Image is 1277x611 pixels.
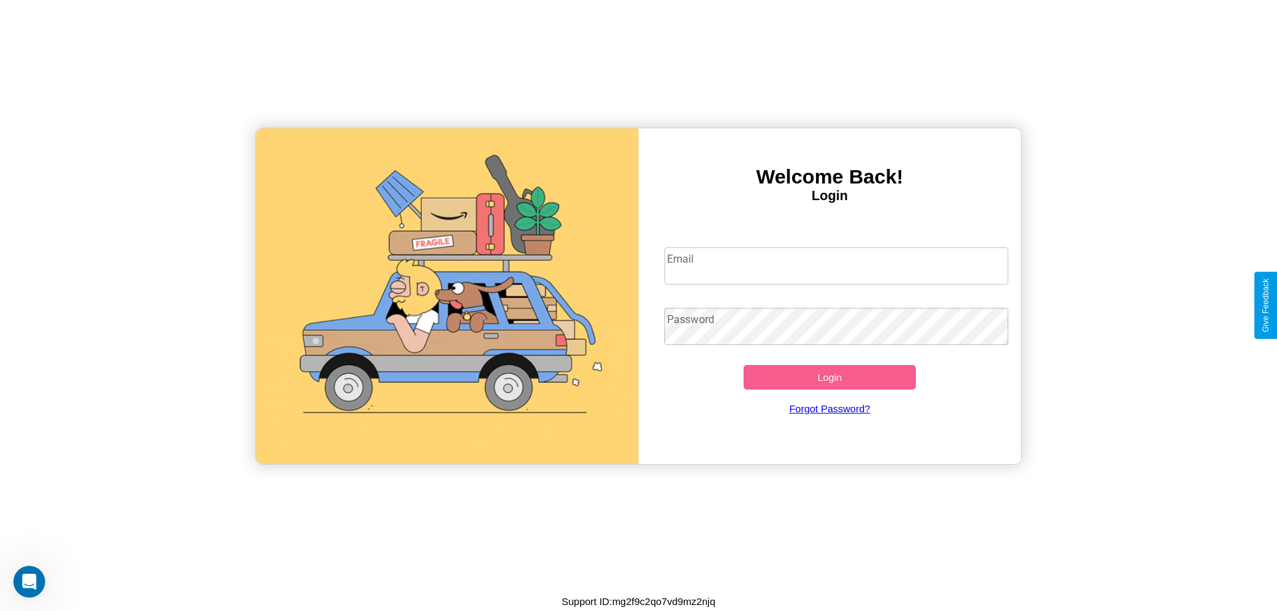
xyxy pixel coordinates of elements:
div: Give Feedback [1261,279,1270,332]
h4: Login [638,188,1021,203]
img: gif [256,128,638,464]
a: Forgot Password? [658,390,1002,428]
iframe: Intercom live chat [13,566,45,598]
button: Login [744,365,916,390]
h3: Welcome Back! [638,166,1021,188]
p: Support ID: mg2f9c2qo7vd9mz2njq [562,592,716,610]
